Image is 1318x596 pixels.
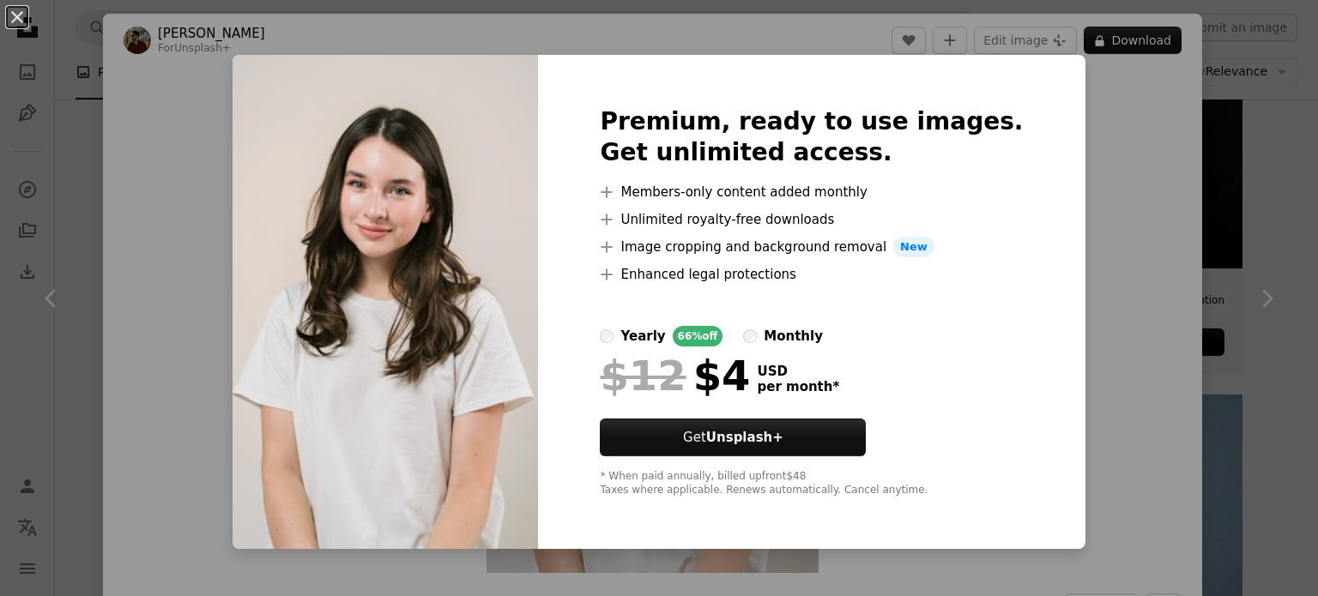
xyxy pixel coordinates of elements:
input: monthly [743,329,757,343]
li: Enhanced legal protections [600,264,1023,285]
span: per month * [757,379,839,394]
strong: Unsplash+ [706,430,783,445]
span: $12 [600,353,686,398]
li: Image cropping and background removal [600,237,1023,257]
input: yearly66%off [600,329,614,343]
div: $4 [600,353,750,398]
li: Members-only content added monthly [600,182,1023,202]
h2: Premium, ready to use images. Get unlimited access. [600,106,1023,168]
div: monthly [764,326,823,346]
span: USD [757,364,839,379]
div: yearly [620,326,665,346]
span: New [893,237,934,257]
div: 66% off [673,326,723,346]
li: Unlimited royalty-free downloads [600,209,1023,230]
div: * When paid annually, billed upfront $48 Taxes where applicable. Renews automatically. Cancel any... [600,470,1023,497]
button: GetUnsplash+ [600,418,866,456]
img: premium_photo-1690407617542-2f210cf20d7e [233,55,538,549]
